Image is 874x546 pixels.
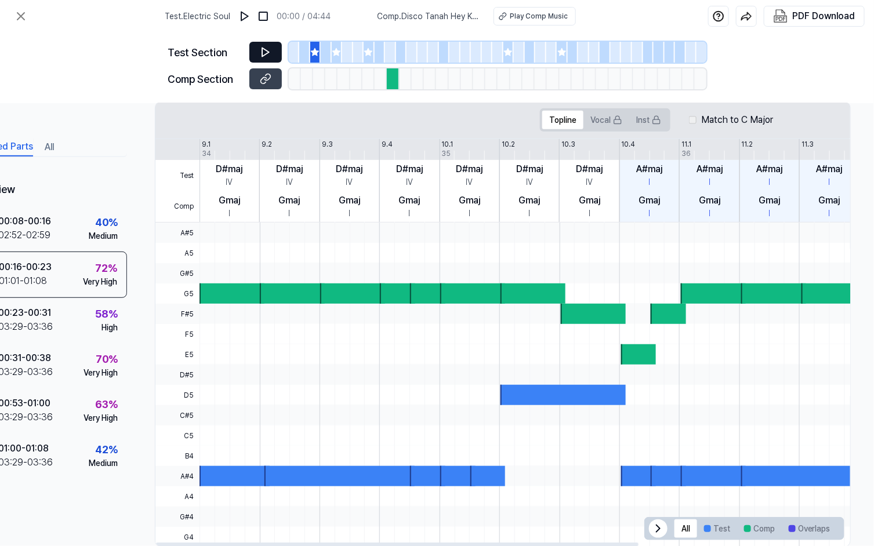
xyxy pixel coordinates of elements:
div: 9.3 [322,139,333,150]
span: Test . Electric Soul [165,10,231,23]
div: D#maj [276,162,303,176]
span: A4 [155,486,200,507]
span: Comp . Disco Tanah Hey Kamu Ya Kamu [378,10,480,23]
div: 34 [202,148,211,159]
div: Very High [83,276,117,288]
span: A#4 [155,466,200,486]
div: I [229,208,230,220]
span: C5 [155,425,200,446]
div: D#maj [336,162,363,176]
div: 63 % [95,396,118,412]
div: I [469,208,470,220]
div: I [349,208,350,220]
div: IV [346,176,353,188]
div: IV [406,176,413,188]
div: 40 % [95,214,118,230]
div: 9.1 [202,139,211,150]
div: Gmaj [399,194,420,208]
div: I [769,176,771,188]
button: PDF Download [771,6,857,26]
div: Play Comp Music [510,11,568,21]
span: D5 [155,385,200,405]
img: share [741,10,752,22]
div: 10.1 [442,139,454,150]
div: I [829,176,831,188]
div: 9.4 [382,139,393,150]
div: A#maj [697,162,723,176]
div: 35 [442,148,451,159]
div: I [709,208,710,220]
div: 11.3 [802,139,814,150]
div: IV [226,176,233,188]
div: Gmaj [519,194,541,208]
div: Very High [84,412,118,424]
button: All [45,138,54,156]
div: High [101,322,118,334]
div: Gmaj [219,194,240,208]
div: Gmaj [459,194,480,208]
div: IV [466,176,473,188]
div: IV [286,176,293,188]
div: Gmaj [339,194,360,208]
button: Overlaps [782,519,837,538]
div: I [649,208,651,220]
div: D#maj [576,162,603,176]
span: F#5 [155,304,200,324]
div: Gmaj [579,194,600,208]
div: 58 % [95,306,118,322]
div: 11.2 [742,139,753,150]
div: PDF Download [792,9,855,24]
div: Medium [89,457,118,469]
div: D#maj [516,162,543,176]
span: E5 [155,344,200,365]
span: Test [155,160,200,191]
div: A#maj [817,162,843,176]
label: Match to C Major [701,113,773,127]
span: A#5 [155,223,200,243]
div: I [289,208,291,220]
div: 10.3 [561,139,575,150]
div: IV [526,176,533,188]
button: Comp [737,519,782,538]
span: G#4 [155,507,200,527]
div: A#maj [637,162,663,176]
span: G#5 [155,263,200,283]
div: Test Section [168,45,242,60]
div: 9.2 [262,139,272,150]
a: Play Comp Music [494,7,576,26]
span: G5 [155,283,200,304]
div: Gmaj [639,194,661,208]
div: I [589,208,590,220]
span: Comp [155,191,200,223]
div: D#maj [456,162,483,176]
div: IV [586,176,593,188]
div: Gmaj [819,194,840,208]
span: B4 [155,446,200,466]
span: F5 [155,324,200,344]
div: I [829,208,831,220]
div: Gmaj [699,194,720,208]
div: 00:00 / 04:44 [277,10,331,23]
div: Very High [84,367,118,379]
div: Comp Section [168,71,242,87]
div: A#maj [757,162,783,176]
div: Gmaj [759,194,781,208]
div: D#maj [396,162,423,176]
span: C#5 [155,405,200,425]
div: 10.4 [622,139,636,150]
button: All [674,519,697,538]
div: I [529,208,531,220]
div: I [769,208,771,220]
div: I [409,208,411,220]
div: 11.1 [681,139,691,150]
div: 72 % [95,260,117,276]
img: help [713,10,724,22]
img: play [239,10,251,22]
div: 42 % [95,442,118,457]
img: PDF Download [774,9,788,23]
div: I [709,176,710,188]
div: D#maj [216,162,243,176]
div: Medium [89,230,118,242]
span: D#5 [155,365,200,385]
span: A5 [155,243,200,263]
